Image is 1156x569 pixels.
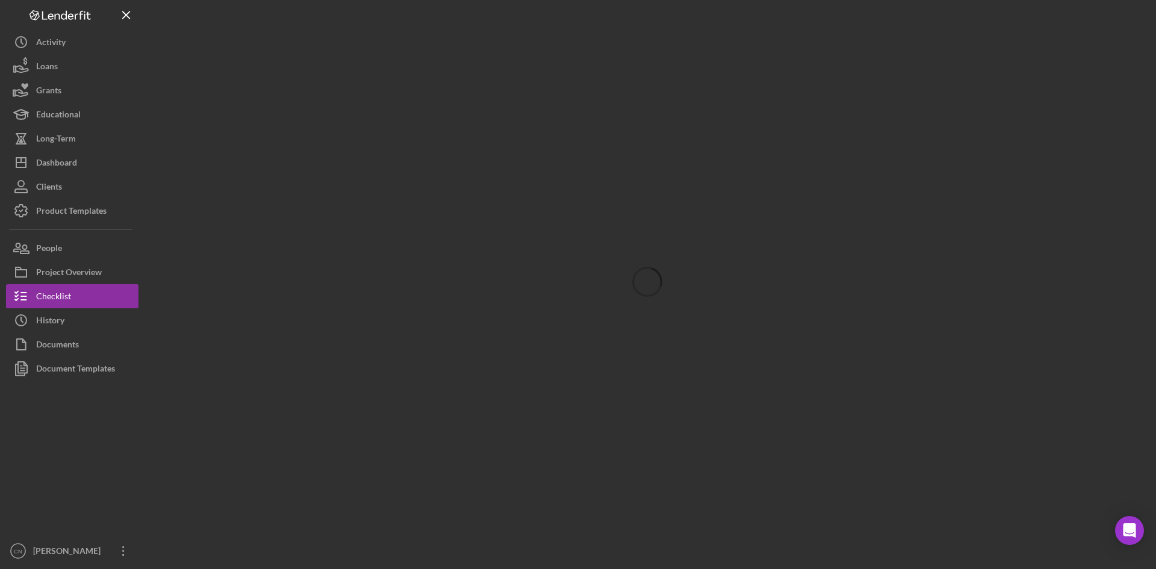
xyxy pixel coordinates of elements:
button: People [6,236,138,260]
button: Grants [6,78,138,102]
div: Grants [36,78,61,105]
div: Long-Term [36,126,76,154]
button: Loans [6,54,138,78]
div: Product Templates [36,199,107,226]
div: Open Intercom Messenger [1115,516,1144,545]
button: Long-Term [6,126,138,151]
button: Activity [6,30,138,54]
div: People [36,236,62,263]
text: CN [14,548,22,555]
button: Dashboard [6,151,138,175]
button: Documents [6,332,138,356]
button: Project Overview [6,260,138,284]
button: History [6,308,138,332]
div: Clients [36,175,62,202]
button: Product Templates [6,199,138,223]
button: Checklist [6,284,138,308]
button: Clients [6,175,138,199]
button: Educational [6,102,138,126]
div: Checklist [36,284,71,311]
div: Project Overview [36,260,102,287]
div: [PERSON_NAME] [30,539,108,566]
div: History [36,308,64,335]
div: Educational [36,102,81,129]
div: Dashboard [36,151,77,178]
div: Activity [36,30,66,57]
div: Loans [36,54,58,81]
button: CN[PERSON_NAME] [6,539,138,563]
button: Document Templates [6,356,138,381]
div: Document Templates [36,356,115,384]
div: Documents [36,332,79,359]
